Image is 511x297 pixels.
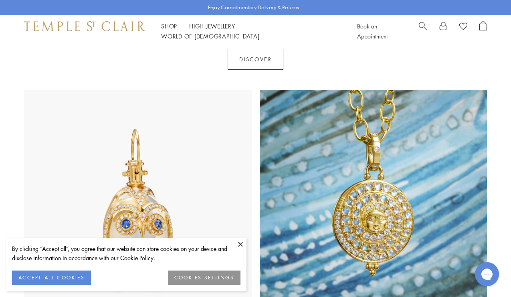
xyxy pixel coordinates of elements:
a: Discover [228,49,284,70]
div: By clicking “Accept all”, you agree that our website can store cookies on your device and disclos... [12,244,240,263]
button: COOKIES SETTINGS [168,271,240,285]
a: Search [419,21,427,41]
a: High JewelleryHigh Jewellery [189,22,235,30]
a: ShopShop [161,22,177,30]
a: Open Shopping Bag [479,21,487,41]
iframe: Gorgias live chat messenger [471,259,503,289]
img: Temple St. Clair [24,21,145,31]
p: Enjoy Complimentary Delivery & Returns [208,4,299,12]
a: View Wishlist [459,21,467,33]
a: Book an Appointment [357,22,388,40]
nav: Main navigation [161,21,339,41]
a: World of [DEMOGRAPHIC_DATA]World of [DEMOGRAPHIC_DATA] [161,32,259,40]
button: ACCEPT ALL COOKIES [12,271,91,285]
